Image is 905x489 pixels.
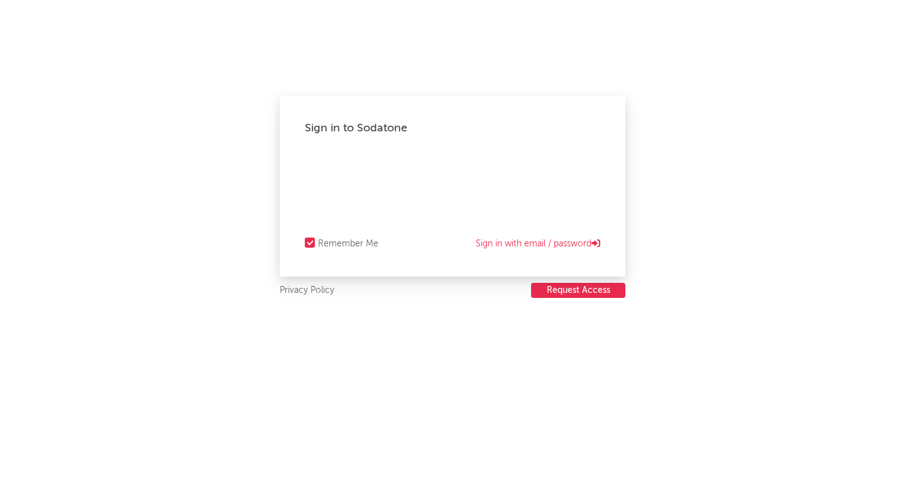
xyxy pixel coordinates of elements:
[318,236,378,251] div: Remember Me
[531,283,625,298] button: Request Access
[531,283,625,299] a: Request Access
[476,236,600,251] a: Sign in with email / password
[305,121,600,136] div: Sign in to Sodatone
[280,283,334,299] a: Privacy Policy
